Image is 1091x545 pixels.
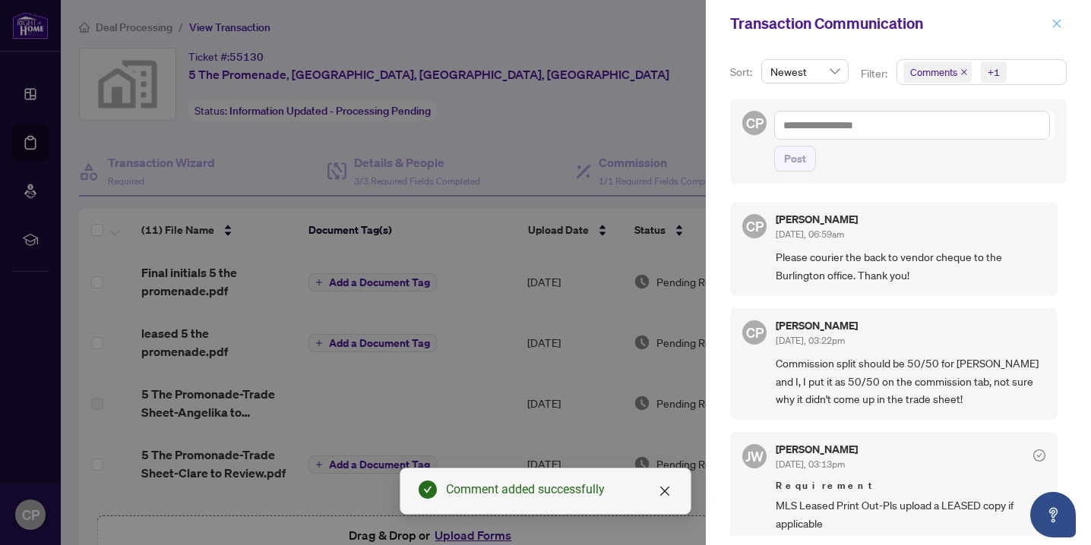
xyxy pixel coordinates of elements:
[776,335,845,346] span: [DATE], 03:22pm
[960,68,968,76] span: close
[776,248,1045,284] span: Please courier the back to vendor cheque to the Burlington office. Thank you!
[770,60,840,83] span: Newest
[776,478,1045,493] span: Requirement
[1033,449,1045,462] span: check-circle
[988,65,1000,80] div: +1
[776,496,1045,532] span: MLS Leased Print Out-Pls upload a LEASED copy if applicable
[776,320,858,331] h5: [PERSON_NAME]
[730,12,1047,35] div: Transaction Communication
[656,483,673,499] a: Close
[659,485,671,497] span: close
[910,65,957,80] span: Comments
[746,322,764,343] span: CP
[903,61,972,83] span: Comments
[1030,492,1076,537] button: Open asap
[746,216,764,237] span: CP
[776,354,1045,408] span: Commission split should be 50/50 for [PERSON_NAME] and I, I put it as 50/50 on the commission tab...
[746,112,764,134] span: CP
[446,480,672,499] div: Comment added successfully
[419,480,437,499] span: check-circle
[1051,18,1062,29] span: close
[730,64,755,80] p: Sort:
[745,446,764,467] span: JW
[774,146,816,172] button: Post
[776,228,844,240] span: [DATE], 06:59am
[776,444,858,455] h5: [PERSON_NAME]
[776,214,858,225] h5: [PERSON_NAME]
[776,458,845,470] span: [DATE], 03:13pm
[861,65,890,82] p: Filter:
